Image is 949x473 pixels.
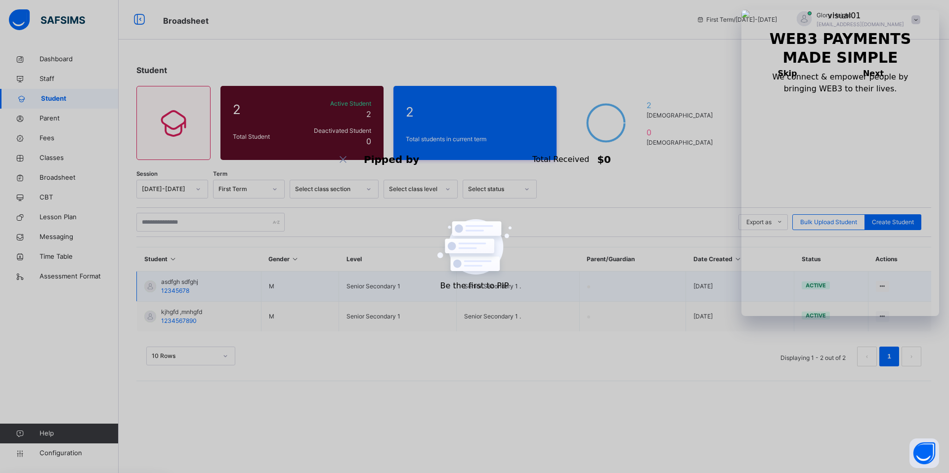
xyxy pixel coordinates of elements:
div: Total Received [532,154,589,165]
div: $ 0 [597,153,611,166]
div: Pipped by [364,153,419,166]
div: Be the first to PIP [440,280,509,292]
button: Open asap [909,438,939,468]
button: Next [824,59,922,88]
button: Skip [758,59,817,88]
